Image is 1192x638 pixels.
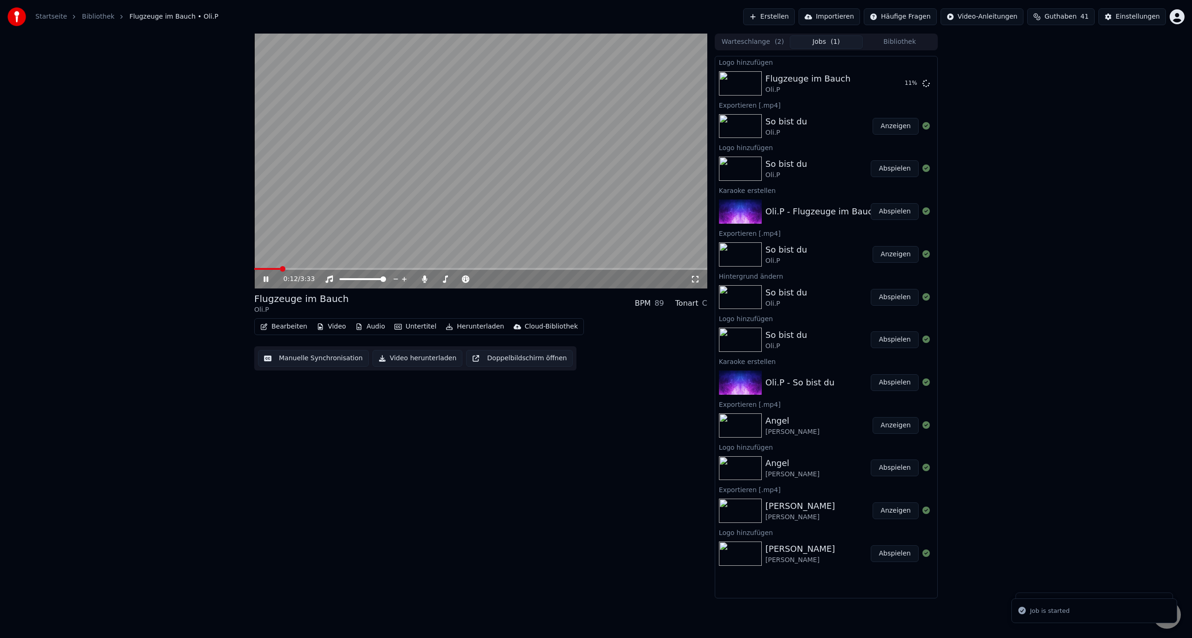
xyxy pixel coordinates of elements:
button: Untertitel [391,320,440,333]
div: [PERSON_NAME] [765,556,835,565]
nav: breadcrumb [35,12,218,21]
span: 41 [1080,12,1089,21]
div: Exportieren [.mp4] [715,227,937,239]
div: [PERSON_NAME] [765,470,819,479]
div: Exportieren [.mp4] [715,398,937,410]
div: Karaoke erstellen [715,185,937,196]
div: Oli.P [765,299,807,309]
button: Audio [352,320,389,333]
div: Oli.P [765,171,807,180]
span: ( 2 ) [775,37,784,47]
span: ( 1 ) [831,37,840,47]
button: Importieren [799,8,860,25]
div: So bist du [765,286,807,299]
button: Video [313,320,350,333]
div: Angel [765,457,819,470]
div: [PERSON_NAME] [765,427,819,437]
button: Abspielen [871,160,919,177]
div: Oli.P [254,305,349,315]
div: / [284,274,306,284]
div: Oli.P [765,342,807,351]
button: Guthaben41 [1027,8,1095,25]
a: Bibliothek [82,12,115,21]
div: Job is started [1030,606,1070,616]
div: Logo hinzufügen [715,56,937,68]
button: Abspielen [871,545,919,562]
div: So bist du [765,115,807,128]
button: Anzeigen [873,246,919,263]
button: Video-Anleitungen [941,8,1024,25]
div: Logo hinzufügen [715,527,937,538]
div: Exportieren [.mp4] [715,484,937,495]
div: [PERSON_NAME] [765,500,835,513]
button: Warteschlange [716,35,790,49]
button: Anzeigen [873,502,919,519]
div: 11 % [905,80,919,87]
span: Flugzeuge im Bauch • Oli.P [129,12,218,21]
button: Jobs [790,35,863,49]
div: Exportieren [.mp4] [715,99,937,110]
button: Doppelbildschirm öffnen [466,350,573,367]
span: Guthaben [1044,12,1077,21]
div: Oli.P [765,256,807,266]
button: Abspielen [871,203,919,220]
div: 89 [655,298,664,309]
button: Bearbeiten [257,320,311,333]
button: Abspielen [871,289,919,306]
div: Logo hinzufügen [715,441,937,453]
button: Bibliothek [863,35,936,49]
div: [PERSON_NAME] [765,513,835,522]
div: Angel [765,414,819,427]
button: Einstellungen [1098,8,1166,25]
div: BPM [635,298,650,309]
button: Häufige Fragen [864,8,937,25]
div: Cloud-Bibliothek [525,322,578,331]
div: So bist du [765,329,807,342]
div: Oli.P - So bist du [765,376,834,389]
button: Manuelle Synchronisation [258,350,369,367]
div: Karaoke erstellen [715,356,937,367]
div: Einstellungen [1116,12,1160,21]
div: Oli.P [765,128,807,137]
div: Oli.P [765,85,851,95]
a: Startseite [35,12,67,21]
div: Logo hinzufügen [715,142,937,153]
div: Tonart [675,298,698,309]
span: 0:12 [284,274,298,284]
div: [PERSON_NAME] [765,542,835,556]
button: Abspielen [871,460,919,476]
div: Flugzeuge im Bauch [254,292,349,305]
button: Anzeigen [873,118,919,135]
button: Herunterladen [442,320,508,333]
button: Anzeigen [873,417,919,434]
div: So bist du [765,158,807,171]
div: So bist du [765,243,807,256]
button: Erstellen [743,8,795,25]
div: Flugzeuge im Bauch [765,72,851,85]
button: Abspielen [871,374,919,391]
button: Abspielen [871,331,919,348]
div: C [702,298,707,309]
img: youka [7,7,26,26]
div: Oli.P - Flugzeuge im Bauch [765,205,878,218]
button: Video herunterladen [372,350,462,367]
span: 3:33 [300,274,315,284]
div: Logo hinzufügen [715,313,937,324]
div: Hintergrund ändern [715,270,937,281]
